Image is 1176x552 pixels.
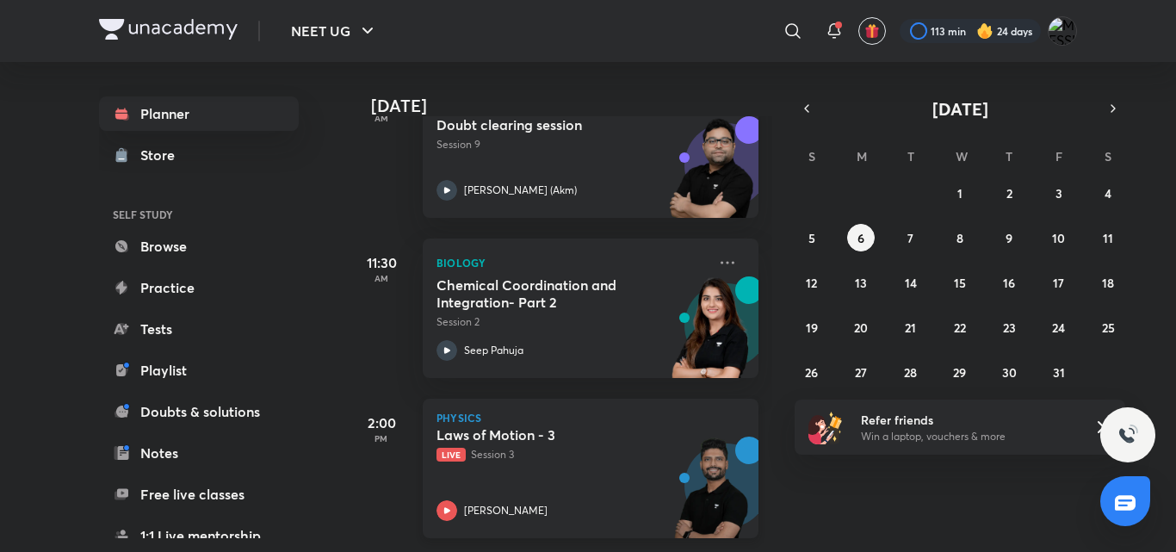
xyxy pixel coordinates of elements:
img: avatar [864,23,880,39]
abbr: October 22, 2025 [954,319,966,336]
button: October 7, 2025 [897,224,925,251]
button: October 26, 2025 [798,358,826,386]
abbr: Friday [1055,148,1062,164]
abbr: Monday [857,148,867,164]
abbr: October 6, 2025 [857,230,864,246]
p: Seep Pahuja [464,343,523,358]
p: AM [347,113,416,123]
img: MESSI [1048,16,1077,46]
abbr: Wednesday [956,148,968,164]
abbr: October 9, 2025 [1006,230,1012,246]
p: Win a laptop, vouchers & more [861,429,1073,444]
p: Biology [436,252,707,273]
abbr: October 27, 2025 [855,364,867,381]
abbr: October 29, 2025 [953,364,966,381]
abbr: October 13, 2025 [855,275,867,291]
abbr: October 15, 2025 [954,275,966,291]
h5: Chemical Coordination and Integration- Part 2 [436,276,651,311]
p: Session 9 [436,137,707,152]
button: October 28, 2025 [897,358,925,386]
a: Playlist [99,353,299,388]
a: Browse [99,229,299,264]
img: unacademy [664,276,758,395]
button: October 31, 2025 [1045,358,1073,386]
button: avatar [858,17,886,45]
abbr: October 16, 2025 [1003,275,1015,291]
button: October 5, 2025 [798,224,826,251]
abbr: October 12, 2025 [806,275,817,291]
abbr: October 30, 2025 [1002,364,1017,381]
abbr: October 10, 2025 [1052,230,1065,246]
abbr: October 26, 2025 [805,364,818,381]
abbr: October 14, 2025 [905,275,917,291]
button: October 18, 2025 [1094,269,1122,296]
h5: Doubt clearing session [436,116,651,133]
button: October 21, 2025 [897,313,925,341]
button: October 6, 2025 [847,224,875,251]
a: Doubts & solutions [99,394,299,429]
button: October 3, 2025 [1045,179,1073,207]
abbr: October 21, 2025 [905,319,916,336]
h6: SELF STUDY [99,200,299,229]
h5: Laws of Motion - 3 [436,426,651,443]
abbr: October 28, 2025 [904,364,917,381]
abbr: October 24, 2025 [1052,319,1065,336]
abbr: October 25, 2025 [1102,319,1115,336]
p: Session 3 [436,447,707,462]
button: October 12, 2025 [798,269,826,296]
h6: Refer friends [861,411,1073,429]
button: October 20, 2025 [847,313,875,341]
a: Planner [99,96,299,131]
img: Company Logo [99,19,238,40]
button: October 30, 2025 [995,358,1023,386]
img: referral [808,410,843,444]
button: October 25, 2025 [1094,313,1122,341]
p: Physics [436,412,745,423]
p: Session 2 [436,314,707,330]
button: October 14, 2025 [897,269,925,296]
abbr: Tuesday [907,148,914,164]
button: October 17, 2025 [1045,269,1073,296]
abbr: October 23, 2025 [1003,319,1016,336]
p: PM [347,433,416,443]
a: Tests [99,312,299,346]
button: October 15, 2025 [946,269,974,296]
abbr: October 2, 2025 [1006,185,1012,202]
a: Free live classes [99,477,299,512]
abbr: October 18, 2025 [1102,275,1114,291]
abbr: October 8, 2025 [956,230,963,246]
h5: 11:30 [347,252,416,273]
button: October 16, 2025 [995,269,1023,296]
p: AM [347,273,416,283]
img: streak [976,22,993,40]
a: Notes [99,436,299,470]
button: October 19, 2025 [798,313,826,341]
button: October 8, 2025 [946,224,974,251]
abbr: October 7, 2025 [907,230,913,246]
button: October 29, 2025 [946,358,974,386]
button: October 1, 2025 [946,179,974,207]
div: Store [140,145,185,165]
button: October 24, 2025 [1045,313,1073,341]
button: October 11, 2025 [1094,224,1122,251]
button: October 27, 2025 [847,358,875,386]
abbr: Sunday [808,148,815,164]
img: ttu [1117,425,1138,445]
button: October 13, 2025 [847,269,875,296]
abbr: October 11, 2025 [1103,230,1113,246]
abbr: Thursday [1006,148,1012,164]
button: October 22, 2025 [946,313,974,341]
abbr: October 31, 2025 [1053,364,1065,381]
abbr: October 17, 2025 [1053,275,1064,291]
h4: [DATE] [371,96,776,116]
button: NEET UG [281,14,388,48]
abbr: October 19, 2025 [806,319,818,336]
span: Live [436,448,466,462]
button: [DATE] [819,96,1101,121]
img: unacademy [664,116,758,235]
h5: 2:00 [347,412,416,433]
button: October 2, 2025 [995,179,1023,207]
button: October 9, 2025 [995,224,1023,251]
span: [DATE] [932,97,988,121]
abbr: October 3, 2025 [1055,185,1062,202]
